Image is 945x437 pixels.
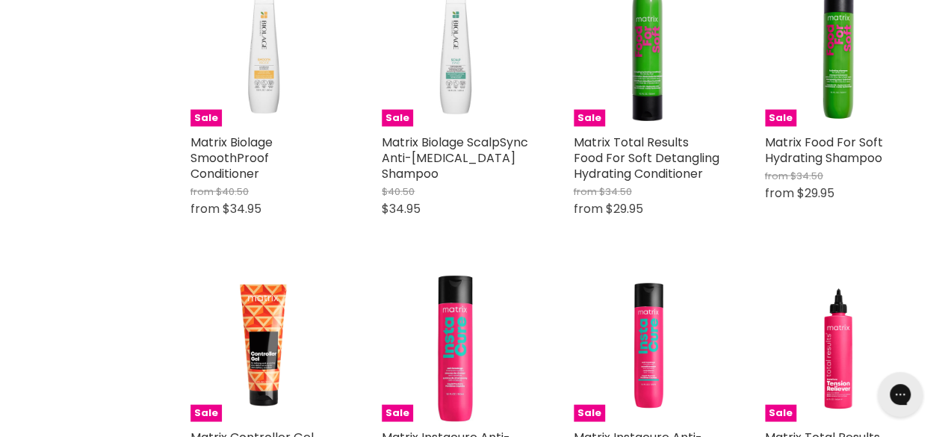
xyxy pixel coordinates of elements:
[382,134,528,182] a: Matrix Biolage ScalpSync Anti-[MEDICAL_DATA] Shampoo
[797,185,834,202] span: $29.95
[574,200,603,217] span: from
[574,134,719,182] a: Matrix Total Results Food For Soft Detangling Hydrating Conditioner
[765,169,788,183] span: from
[382,185,415,199] span: $40.50
[765,405,796,422] span: Sale
[190,110,222,127] span: Sale
[765,134,883,167] a: Matrix Food For Soft Hydrating Shampoo
[790,169,823,183] span: $34.50
[223,200,261,217] span: $34.95
[574,276,720,422] img: Matrix Instacure Anti-Breakage Conditioner
[438,276,472,422] img: Matrix Instacure Anti-Breakage Shampoo
[190,185,214,199] span: from
[382,110,413,127] span: Sale
[382,405,413,422] span: Sale
[574,110,605,127] span: Sale
[190,134,273,182] a: Matrix Biolage SmoothProof Conditioner
[870,367,930,422] iframe: Gorgias live chat messenger
[190,276,337,422] a: Matrix Controller GelSale
[382,200,421,217] span: $34.95
[599,185,632,199] span: $34.50
[765,276,911,422] a: Matrix Total Results Instacure Repair Tension RelieverSale
[574,405,605,422] span: Sale
[574,185,597,199] span: from
[765,185,794,202] span: from
[382,276,528,422] a: Matrix Instacure Anti-Breakage ShampooSale
[190,405,222,422] span: Sale
[190,276,337,422] img: Matrix Controller Gel
[765,276,911,422] img: Matrix Total Results Instacure Repair Tension Reliever
[606,200,643,217] span: $29.95
[190,200,220,217] span: from
[574,276,720,422] a: Matrix Instacure Anti-Breakage ConditionerSale
[765,110,796,127] span: Sale
[216,185,249,199] span: $40.50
